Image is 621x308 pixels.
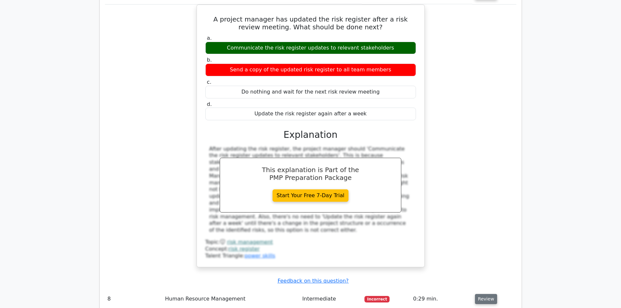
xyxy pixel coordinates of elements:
a: risk management [227,239,273,245]
div: Do nothing and wait for the next risk review meeting [205,86,416,98]
div: Send a copy of the updated risk register to all team members [205,64,416,76]
a: risk register [229,246,259,252]
div: Update the risk register again after a week [205,108,416,120]
div: Concept: [205,246,416,253]
div: Talent Triangle: [205,239,416,259]
button: Review [475,294,497,304]
a: Feedback on this question? [277,278,348,284]
div: Communicate the risk register updates to relevant stakeholders [205,42,416,54]
div: Topic: [205,239,416,246]
a: Start Your Free 7-Day Trial [273,189,349,202]
a: power skills [244,253,275,259]
h5: A project manager has updated the risk register after a risk review meeting. What should be done ... [205,15,417,31]
span: d. [207,101,212,107]
span: b. [207,57,212,63]
span: c. [207,79,212,85]
span: a. [207,35,212,41]
div: After updating the risk register, the project manager should 'Communicate the risk register updat... [209,146,412,234]
h3: Explanation [209,129,412,140]
span: Incorrect [364,296,390,302]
